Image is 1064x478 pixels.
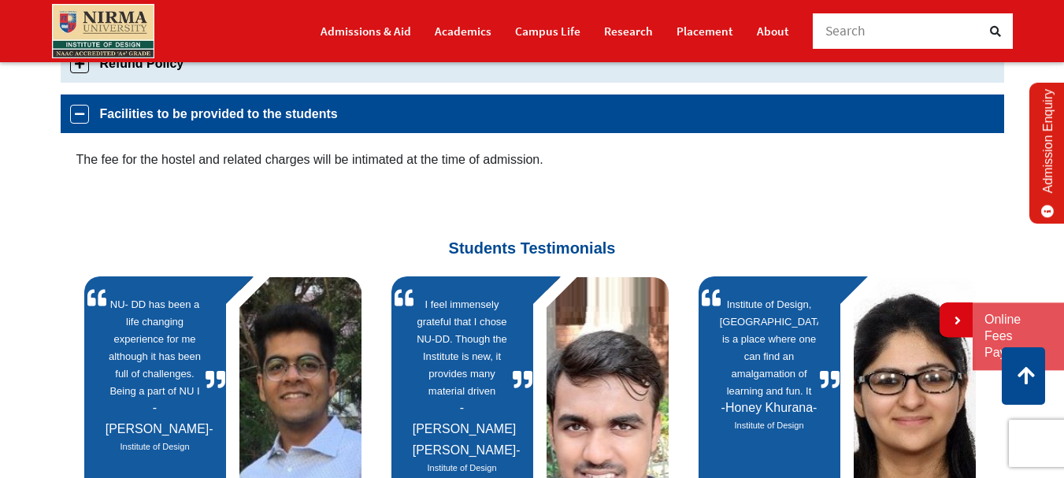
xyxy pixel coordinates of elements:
[61,44,1004,83] a: Refund Policy
[720,418,819,433] cite: Source Title
[72,211,992,258] h3: Students Testimonials
[76,149,988,170] p: The fee for the hostel and related charges will be intimated at the time of admission.
[515,17,580,45] a: Campus Life
[984,312,1052,361] a: Online Fees Payment
[677,17,733,45] a: Placement
[321,17,411,45] a: Admissions & Aid
[413,461,512,476] cite: Source Title
[435,17,491,45] a: Academics
[825,22,866,39] span: Search
[604,17,653,45] a: Research
[757,17,789,45] a: About
[106,439,205,454] cite: Source Title
[52,4,154,58] img: main_logo
[106,296,205,397] a: NU- DD has been a life changing experience for me although it has been full of challenges. Being ...
[413,296,512,397] a: I feel immensely grateful that I chose NU-DD. Though the Institute is new, it provides many mater...
[413,401,521,457] span: [PERSON_NAME] [PERSON_NAME]
[720,296,819,397] a: Institute of Design, [GEOGRAPHIC_DATA] is a place where one can find an amalgamation of learning ...
[721,401,817,414] span: Honey Khurana
[61,94,1004,133] a: Facilities to be provided to the students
